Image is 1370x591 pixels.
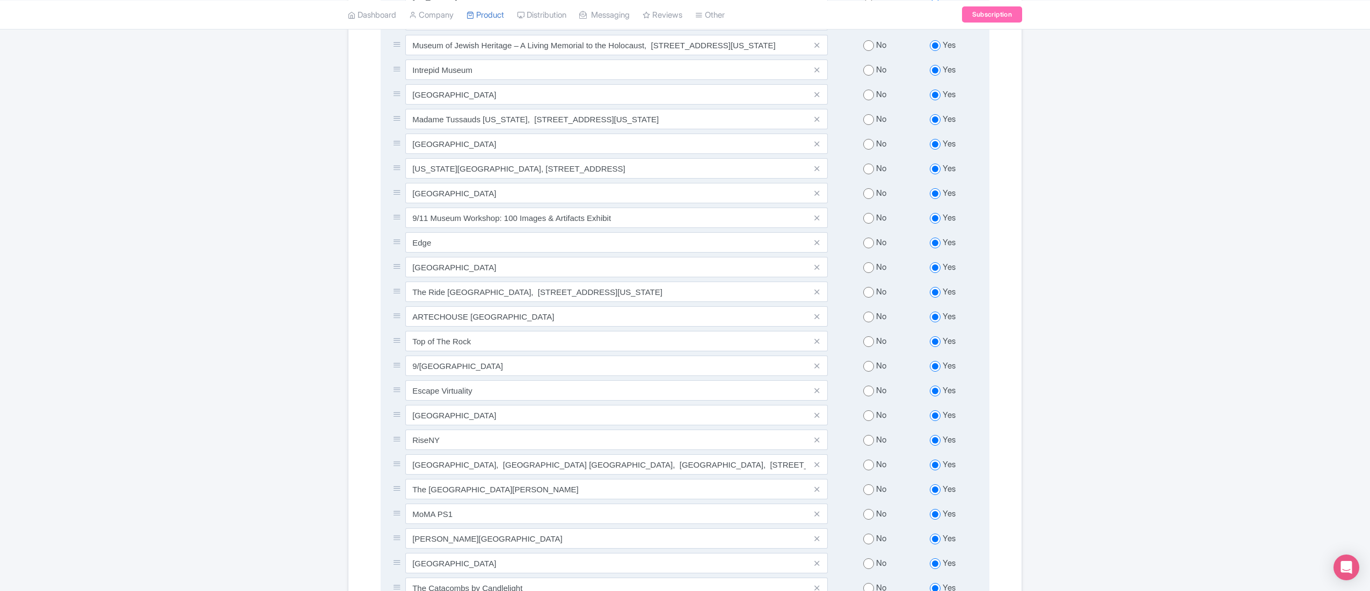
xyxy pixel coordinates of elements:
[876,311,886,323] label: No
[1333,555,1359,580] div: Open Intercom Messenger
[943,508,956,520] label: Yes
[876,459,886,471] label: No
[943,261,956,274] label: Yes
[943,39,956,51] label: Yes
[943,311,956,323] label: Yes
[943,335,956,348] label: Yes
[876,335,886,348] label: No
[876,261,886,274] label: No
[876,212,886,224] label: No
[876,360,886,372] label: No
[876,39,886,51] label: No
[943,409,956,422] label: Yes
[943,360,956,372] label: Yes
[943,237,956,249] label: Yes
[876,187,886,200] label: No
[876,409,886,422] label: No
[876,286,886,298] label: No
[876,138,886,150] label: No
[943,286,956,298] label: Yes
[876,533,886,545] label: No
[876,113,886,125] label: No
[943,113,956,125] label: Yes
[876,88,886,101] label: No
[876,237,886,249] label: No
[876,557,886,570] label: No
[943,557,956,570] label: Yes
[876,385,886,397] label: No
[943,212,956,224] label: Yes
[943,533,956,545] label: Yes
[943,187,956,200] label: Yes
[876,162,886,175] label: No
[962,6,1022,23] a: Subscription
[943,434,956,446] label: Yes
[943,162,956,175] label: Yes
[876,508,886,520] label: No
[943,483,956,496] label: Yes
[943,64,956,76] label: Yes
[876,434,886,446] label: No
[943,385,956,397] label: Yes
[943,459,956,471] label: Yes
[876,64,886,76] label: No
[943,138,956,150] label: Yes
[943,88,956,101] label: Yes
[876,483,886,496] label: No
